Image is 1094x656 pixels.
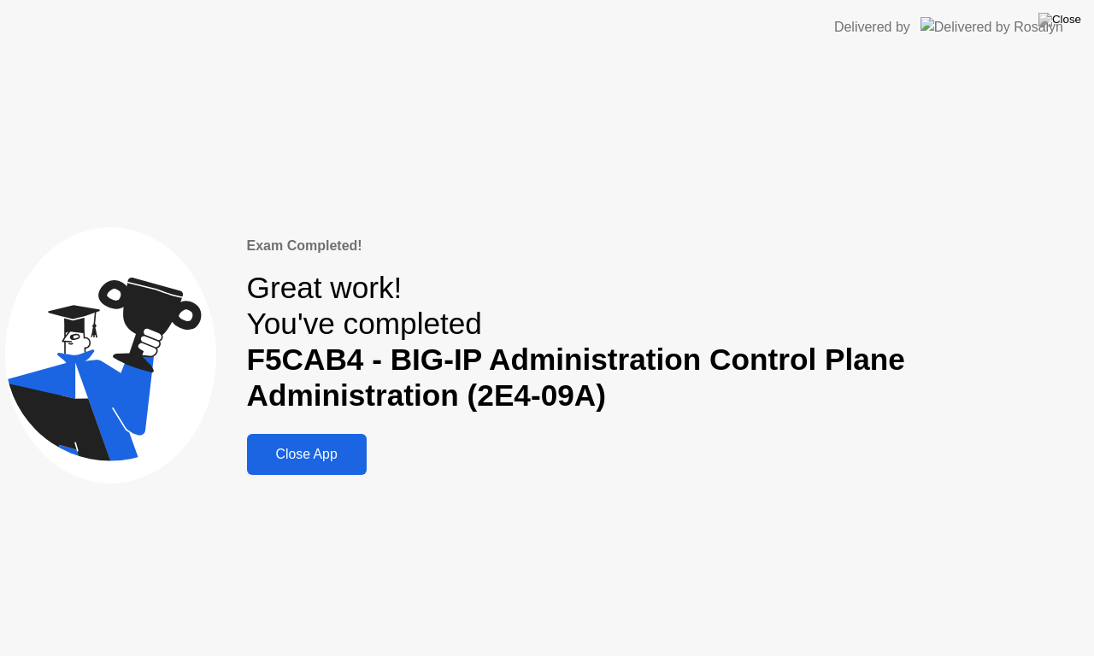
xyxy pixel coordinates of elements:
[834,17,910,38] div: Delivered by
[247,236,1089,256] div: Exam Completed!
[247,434,367,475] button: Close App
[1038,13,1081,26] img: Close
[920,17,1063,37] img: Delivered by Rosalyn
[252,447,362,462] div: Close App
[247,343,905,412] b: F5CAB4 - BIG-IP Administration Control Plane Administration (2E4-09A)
[247,270,1089,414] div: Great work! You've completed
